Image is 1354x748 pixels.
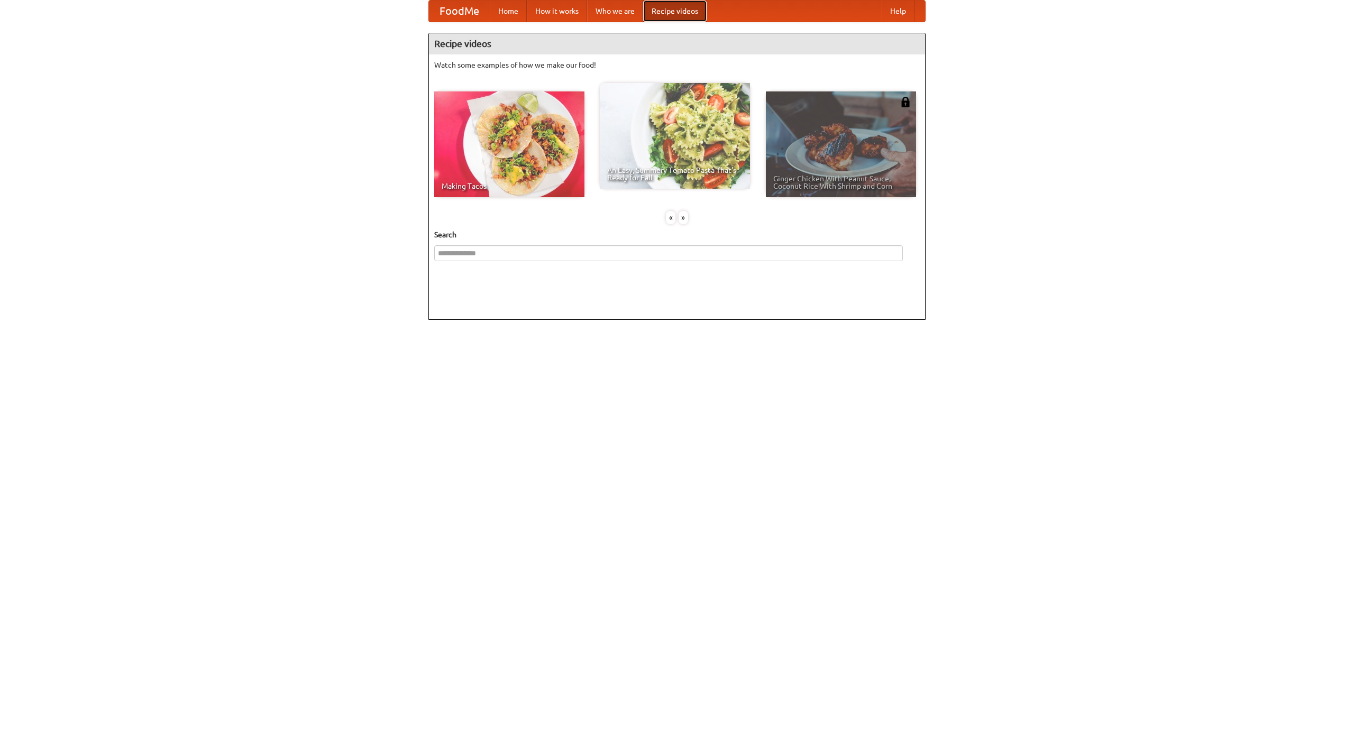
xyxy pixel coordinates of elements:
h4: Recipe videos [429,33,925,54]
h5: Search [434,229,920,240]
span: Making Tacos [442,182,577,190]
a: Recipe videos [643,1,707,22]
a: FoodMe [429,1,490,22]
div: « [666,211,675,224]
a: Who we are [587,1,643,22]
p: Watch some examples of how we make our food! [434,60,920,70]
a: Help [882,1,914,22]
span: An Easy, Summery Tomato Pasta That's Ready for Fall [607,167,743,181]
a: Home [490,1,527,22]
div: » [679,211,688,224]
a: Making Tacos [434,91,584,197]
a: An Easy, Summery Tomato Pasta That's Ready for Fall [600,83,750,189]
img: 483408.png [900,97,911,107]
a: How it works [527,1,587,22]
